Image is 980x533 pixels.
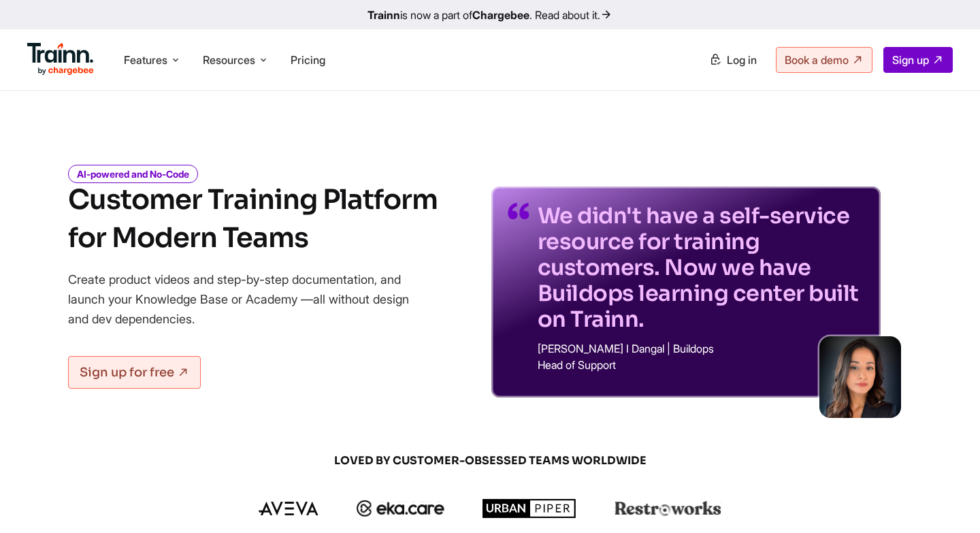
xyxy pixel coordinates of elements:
b: Trainn [367,8,400,22]
img: ekacare logo [357,500,445,517]
b: Chargebee [472,8,529,22]
p: Head of Support [538,359,864,370]
h1: Customer Training Platform for Modern Teams [68,181,438,257]
span: Log in [727,53,757,67]
i: AI-powered and No-Code [68,165,198,183]
img: sabina-buildops.d2e8138.png [819,336,901,418]
a: Sign up for free [68,356,201,389]
span: Sign up [892,53,929,67]
img: Trainn Logo [27,43,94,76]
img: restroworks logo [615,501,721,516]
span: Features [124,52,167,67]
span: Book a demo [785,53,849,67]
p: [PERSON_NAME] I Dangal | Buildops [538,343,864,354]
img: quotes-purple.41a7099.svg [508,203,529,219]
p: Create product videos and step-by-step documentation, and launch your Knowledge Base or Academy —... [68,270,429,329]
a: Book a demo [776,47,872,73]
a: Sign up [883,47,953,73]
span: LOVED BY CUSTOMER-OBSESSED TEAMS WORLDWIDE [163,453,817,468]
span: Resources [203,52,255,67]
a: Pricing [291,53,325,67]
img: aveva logo [259,502,318,515]
a: Log in [701,48,765,72]
img: urbanpiper logo [483,499,576,518]
p: We didn't have a self-service resource for training customers. Now we have Buildops learning cent... [538,203,864,332]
